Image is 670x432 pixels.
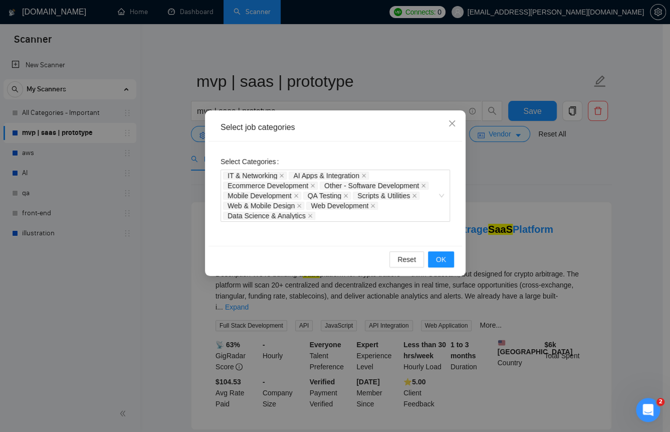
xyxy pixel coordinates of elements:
span: Other - Software Development [320,182,428,190]
span: close [343,193,348,198]
span: close [361,173,366,178]
span: close [412,193,417,198]
span: Web & Mobile Design [223,202,304,210]
button: Reset [389,251,424,267]
span: AI Apps & Integration [293,172,359,179]
span: Mobile Development [223,192,301,200]
span: Web Development [311,202,368,209]
span: close [310,183,315,188]
span: Other - Software Development [324,182,419,189]
span: close [307,213,312,218]
span: Ecommerce Development [228,182,308,189]
span: IT & Networking [223,172,287,180]
span: close [297,203,302,208]
span: close [421,183,426,188]
span: QA Testing [303,192,350,200]
span: Data Science & Analytics [223,212,315,220]
label: Select Categories [220,154,283,170]
span: Mobile Development [228,192,292,199]
span: OK [435,254,445,265]
span: Web Development [306,202,378,210]
span: QA Testing [307,192,341,199]
span: Scripts & Utilities [353,192,419,200]
span: IT & Networking [228,172,277,179]
div: Select job categories [220,122,450,133]
span: 2 [656,398,664,406]
button: Close [438,110,466,137]
span: Web & Mobile Design [228,202,295,209]
span: close [370,203,375,208]
span: Reset [397,254,416,265]
span: Ecommerce Development [223,182,318,190]
span: close [279,173,284,178]
span: close [448,119,456,127]
span: AI Apps & Integration [289,172,369,180]
span: Data Science & Analytics [228,212,306,219]
span: Scripts & Utilities [357,192,410,199]
iframe: Intercom live chat [636,398,660,422]
button: OK [427,251,454,267]
span: close [293,193,298,198]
